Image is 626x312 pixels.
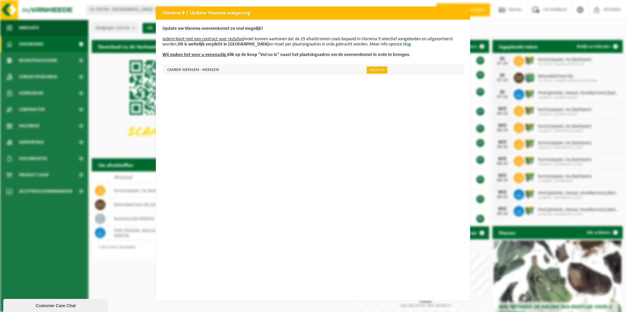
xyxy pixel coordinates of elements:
[162,52,411,57] b: Klik op de knop "Vul nu in" naast het plaatsingsadres om de overeenkomst in orde te brengen.
[162,64,361,75] td: CAMBER MERKSEM - MERKSEM
[162,37,244,42] u: Iedere klant met een contract voor restafval
[156,7,470,19] h2: Vlarema 9 | Update Vlaamse wetgeving
[162,26,464,58] p: moet kunnen aantonen dat de 29 afvalstromen zoals bepaald in Vlarema 9 selectief aangeboden en ui...
[162,52,227,57] u: Wij maken het voor u eenvoudig.
[393,42,412,47] a: onze blog.
[3,298,109,312] iframe: chat widget
[367,66,387,74] a: Vul nu in
[162,26,263,31] b: Update uw Vlarema overeenkomst zo snel mogelijk!
[178,42,269,47] b: Dit is wettelijk verplicht in [GEOGRAPHIC_DATA]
